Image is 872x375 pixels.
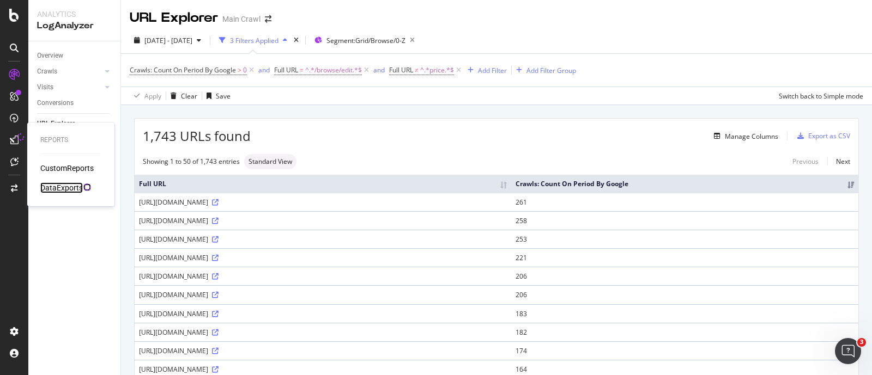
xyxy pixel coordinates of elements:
[9,204,209,257] div: Customer Support says…
[37,20,112,32] div: LogAnalyzer
[326,36,405,45] span: Segment: Grid/Browse/0-Z
[9,128,156,152] div: Is that what you were looking for?
[37,66,102,77] a: Crawls
[37,82,53,93] div: Visits
[130,32,205,49] button: [DATE] - [DATE]
[52,292,60,300] button: Upload attachment
[512,64,576,77] button: Add Filter Group
[37,118,75,130] div: URL Explorer
[181,91,197,101] div: Clear
[53,14,101,24] p: Active 7h ago
[26,37,191,60] a: [PERSON_NAME] | Empty log files
[779,91,863,101] div: Switch back to Simple mode
[53,5,124,14] h1: [PERSON_NAME]
[139,253,507,262] div: [URL][DOMAIN_NAME]
[143,157,240,166] div: Showing 1 to 50 of 1,743 entries
[511,175,858,193] th: Crawls: Count On Period By Google: activate to sort column ascending
[40,182,83,193] a: DataExports
[34,292,43,300] button: Gif picker
[511,267,858,285] td: 206
[808,131,850,140] div: Export as CSV
[215,32,292,49] button: 3 Filters Applied
[373,65,385,75] button: and
[187,287,204,305] button: Send a message…
[9,257,209,282] div: Chiara says…
[511,248,858,267] td: 221
[37,97,74,109] div: Conversions
[144,91,161,101] div: Apply
[511,193,858,211] td: 261
[9,204,179,249] div: I understand your frustration, and I'll connect you with one of our human agents who can assist y...
[33,259,44,269] img: Profile image for Chiara
[130,9,218,27] div: URL Explorer
[526,66,576,75] div: Add Filter Group
[50,44,182,53] span: [PERSON_NAME] | Empty log files
[305,63,362,78] span: ^.*/browse/edit.*$
[37,9,112,20] div: Analytics
[47,260,108,268] b: [PERSON_NAME]
[135,175,511,193] th: Full URL: activate to sort column ascending
[230,36,278,45] div: 3 Filters Applied
[415,65,419,75] span: ≠
[300,65,304,75] span: =
[37,50,63,62] div: Overview
[420,63,454,78] span: ^.*price.*$
[244,154,296,169] div: neutral label
[191,4,211,24] div: Close
[139,290,507,299] div: [URL][DOMAIN_NAME]
[40,136,101,145] div: Reports
[827,153,850,169] a: Next
[238,65,241,75] span: >
[249,158,292,165] span: Standard View
[511,230,858,248] td: 253
[37,66,57,77] div: Crawls
[17,56,201,120] div: Since this started on a specific date and you're unaware of any changes, it's possible there was ...
[258,65,270,75] button: and
[9,160,209,203] div: Ciaran says…
[17,292,26,300] button: Emoji picker
[166,87,197,104] button: Clear
[793,127,850,145] button: Export as CSV
[139,309,507,318] div: [URL][DOMAIN_NAME]
[511,341,858,360] td: 174
[139,272,507,281] div: [URL][DOMAIN_NAME]
[37,50,113,62] a: Overview
[139,216,507,225] div: [URL][DOMAIN_NAME]
[310,32,419,49] button: Segment:Grid/Browse/0-Z
[202,87,231,104] button: Save
[139,346,507,355] div: [URL][DOMAIN_NAME]
[9,128,209,161] div: Customer Support says…
[130,65,236,75] span: Crawls: Count On Period By Google
[710,130,778,143] button: Manage Columns
[511,304,858,323] td: 183
[17,210,170,242] div: I understand your frustration, and I'll connect you with one of our human agents who can assist y...
[478,66,507,75] div: Add Filter
[292,35,301,46] div: times
[7,4,28,25] button: go back
[31,6,49,23] img: Profile image for Chiara
[857,338,866,347] span: 3
[216,91,231,101] div: Save
[139,198,507,207] div: [URL][DOMAIN_NAME]
[47,259,186,269] div: joined the conversation
[511,323,858,341] td: 182
[265,15,271,23] div: arrow-right-arrow-left
[274,65,298,75] span: Full URL
[69,292,78,300] button: Start recording
[139,235,507,244] div: [URL][DOMAIN_NAME]
[243,63,247,78] span: 0
[143,127,251,145] span: 1,743 URLs found
[774,87,863,104] button: Switch back to Simple mode
[139,365,507,374] div: [URL][DOMAIN_NAME]
[725,132,778,141] div: Manage Columns
[463,64,507,77] button: Add Filter
[511,211,858,230] td: 258
[171,4,191,25] button: Home
[40,163,94,174] a: CustomReports
[9,269,209,287] textarea: Message…
[37,82,102,93] a: Visits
